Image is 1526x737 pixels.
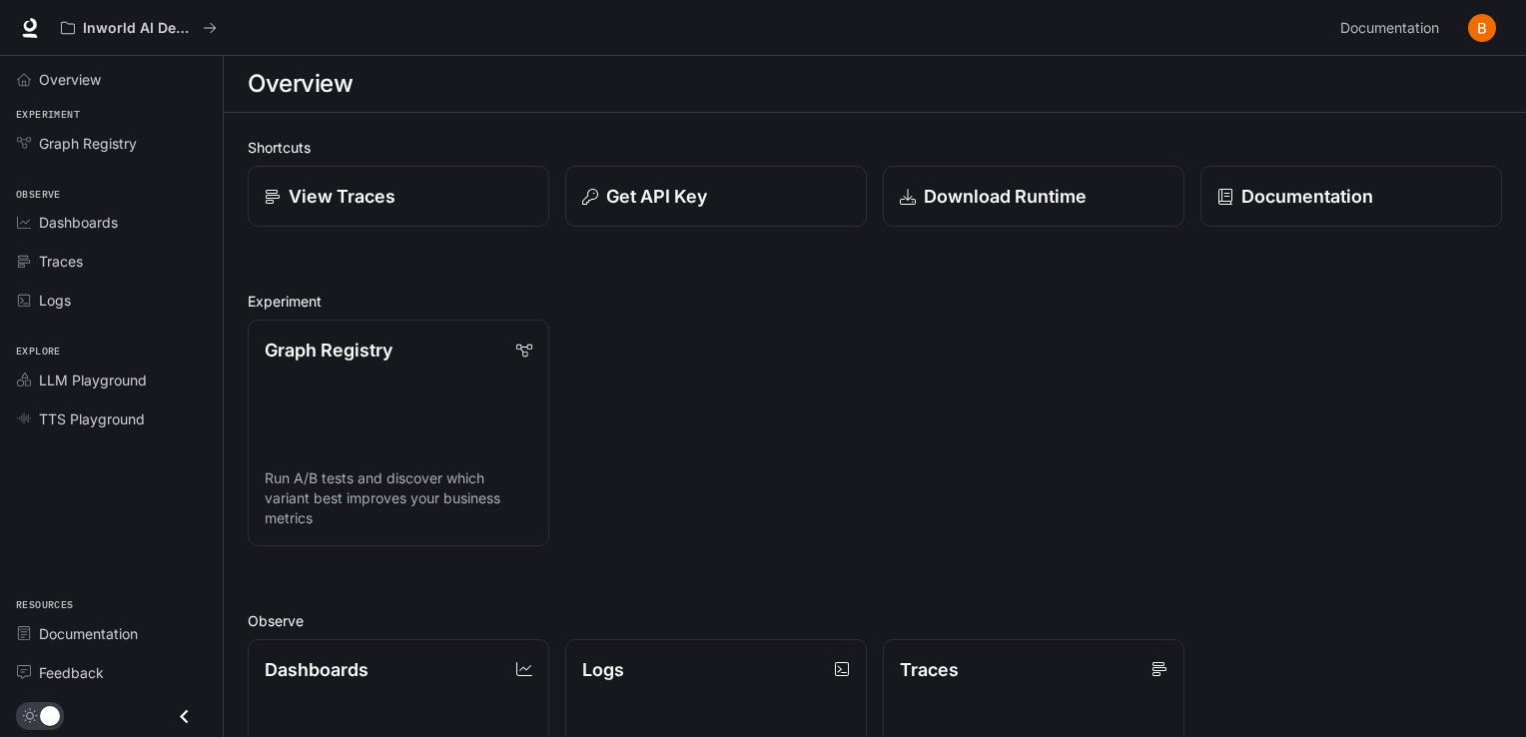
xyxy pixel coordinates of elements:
[52,8,226,48] button: All workspaces
[8,616,215,651] a: Documentation
[248,291,1502,312] h2: Experiment
[8,244,215,279] a: Traces
[1468,14,1496,42] img: User avatar
[289,183,395,210] p: View Traces
[265,337,392,364] p: Graph Registry
[924,183,1087,210] p: Download Runtime
[39,133,137,154] span: Graph Registry
[39,662,104,683] span: Feedback
[606,183,707,210] p: Get API Key
[900,656,959,683] p: Traces
[248,610,1502,631] h2: Observe
[39,623,138,644] span: Documentation
[83,20,195,37] p: Inworld AI Demos
[39,212,118,233] span: Dashboards
[248,320,549,546] a: Graph RegistryRun A/B tests and discover which variant best improves your business metrics
[248,166,549,227] a: View Traces
[265,468,532,528] p: Run A/B tests and discover which variant best improves your business metrics
[8,401,215,436] a: TTS Playground
[248,137,1502,158] h2: Shortcuts
[1462,8,1502,48] button: User avatar
[8,126,215,161] a: Graph Registry
[1200,166,1502,227] a: Documentation
[1241,183,1373,210] p: Documentation
[265,656,369,683] p: Dashboards
[39,408,145,429] span: TTS Playground
[582,656,624,683] p: Logs
[39,369,147,390] span: LLM Playground
[8,363,215,397] a: LLM Playground
[8,205,215,240] a: Dashboards
[8,62,215,97] a: Overview
[248,64,353,104] h1: Overview
[40,704,60,726] span: Dark mode toggle
[8,283,215,318] a: Logs
[565,166,867,227] button: Get API Key
[162,696,207,737] button: Close drawer
[39,290,71,311] span: Logs
[1340,16,1439,41] span: Documentation
[39,69,101,90] span: Overview
[883,166,1184,227] a: Download Runtime
[8,655,215,690] a: Feedback
[1332,8,1454,48] a: Documentation
[39,251,83,272] span: Traces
